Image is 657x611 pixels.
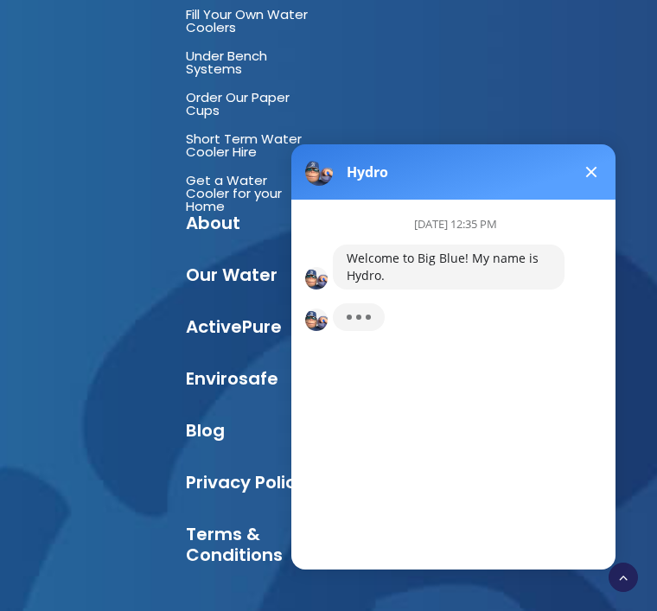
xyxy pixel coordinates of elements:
[186,5,308,36] a: Fill Your Own Water Coolers
[186,211,240,235] a: About
[186,522,283,567] a: Terms & Conditions
[186,130,302,161] a: Short Term Water Cooler Hire
[186,366,278,391] a: Envirosafe
[186,263,277,287] a: Our Water
[186,171,282,215] a: Get a Water Cooler for your Home
[186,470,306,494] a: Privacy Policy
[186,315,282,339] a: ActivePure
[186,47,267,78] a: Under Bench Systems
[274,120,633,587] iframe: Chatbot
[186,88,290,119] a: Order Our Paper Cups
[186,418,225,442] a: Blog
